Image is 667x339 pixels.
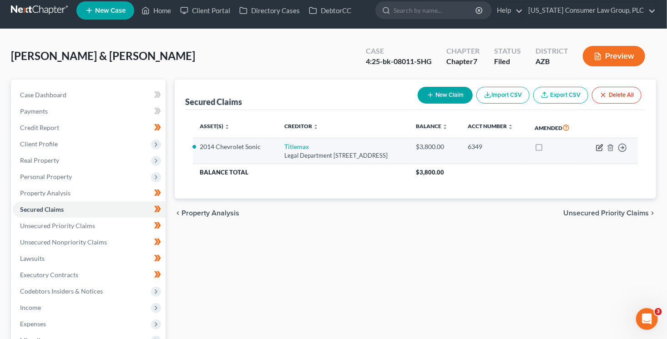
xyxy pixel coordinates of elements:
i: unfold_more [225,124,230,130]
span: [PERSON_NAME] & [PERSON_NAME] [11,49,195,62]
iframe: Intercom live chat [636,308,658,330]
a: Creditor unfold_more [284,123,318,130]
th: Balance Total [193,164,409,180]
span: $3,800.00 [416,169,444,176]
li: 2014 Chevrolet Sonic [200,142,270,151]
span: Secured Claims [20,205,64,213]
div: District [536,46,568,56]
a: Balance unfold_more [416,123,448,130]
i: chevron_left [175,209,182,217]
div: Status [494,46,521,56]
span: Property Analysis [182,209,240,217]
span: Unsecured Priority Claims [20,222,95,229]
a: Client Portal [176,2,235,19]
span: Codebtors Insiders & Notices [20,287,103,295]
button: New Claim [418,87,473,104]
span: Expenses [20,320,46,328]
div: Filed [494,56,521,67]
i: chevron_right [649,209,656,217]
span: Client Profile [20,140,58,148]
a: Executory Contracts [13,267,166,283]
a: Asset(s) unfold_more [200,123,230,130]
a: Acct Number unfold_more [468,123,513,130]
span: Real Property [20,156,59,164]
a: Titlemax [284,143,309,150]
span: Personal Property [20,173,72,180]
button: Delete All [592,87,642,104]
span: 3 [655,308,662,315]
a: Home [137,2,176,19]
span: New Case [95,7,126,14]
a: Unsecured Priority Claims [13,218,166,234]
button: chevron_left Property Analysis [175,209,240,217]
a: Unsecured Nonpriority Claims [13,234,166,250]
a: Export CSV [533,87,588,104]
div: 4:25-bk-08011-SHG [366,56,432,67]
input: Search by name... [394,2,477,19]
span: Income [20,304,41,311]
a: Credit Report [13,120,166,136]
div: Case [366,46,432,56]
button: Import CSV [476,87,530,104]
span: Property Analysis [20,189,71,197]
span: Executory Contracts [20,271,78,279]
div: AZB [536,56,568,67]
div: Legal Department [STREET_ADDRESS] [284,151,401,160]
div: Chapter [446,46,480,56]
a: Payments [13,103,166,120]
a: Secured Claims [13,201,166,218]
a: Help [492,2,523,19]
a: Property Analysis [13,185,166,201]
a: Case Dashboard [13,87,166,103]
a: Lawsuits [13,250,166,267]
button: Unsecured Priority Claims chevron_right [563,209,656,217]
a: [US_STATE] Consumer Law Group, PLC [524,2,656,19]
i: unfold_more [508,124,513,130]
th: Amended [528,117,583,138]
div: $3,800.00 [416,142,453,151]
span: Unsecured Priority Claims [563,209,649,217]
div: 6349 [468,142,520,151]
i: unfold_more [442,124,448,130]
button: Preview [583,46,645,66]
i: unfold_more [313,124,318,130]
span: Unsecured Nonpriority Claims [20,238,107,246]
span: Credit Report [20,124,59,131]
div: Secured Claims [186,96,243,107]
span: Lawsuits [20,254,45,262]
span: Case Dashboard [20,91,66,99]
a: Directory Cases [235,2,304,19]
div: Chapter [446,56,480,67]
span: Payments [20,107,48,115]
a: DebtorCC [304,2,356,19]
span: 7 [473,57,477,65]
